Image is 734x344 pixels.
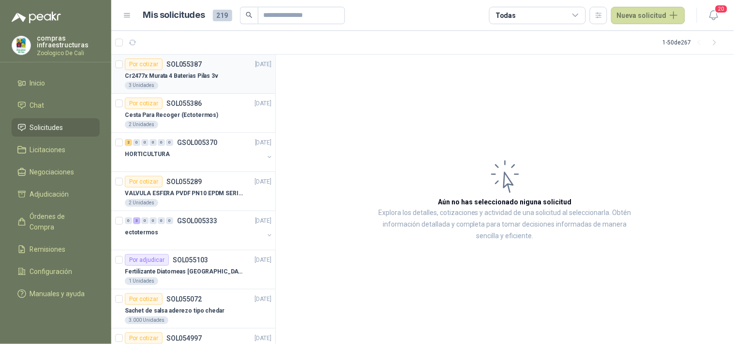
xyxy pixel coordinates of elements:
span: Adjudicación [30,189,69,200]
a: Solicitudes [12,118,100,137]
p: Cr2477x Murata 4 Baterias Pilas 3v [125,72,218,81]
a: Por cotizarSOL055072[DATE] Sachet de salsa aderezo tipo chedar3.000 Unidades [111,289,275,329]
span: Órdenes de Compra [30,211,90,232]
p: SOL055103 [173,257,208,263]
span: 219 [213,10,232,21]
span: Manuales y ayuda [30,288,85,299]
p: [DATE] [255,177,271,186]
a: Manuales y ayuda [12,285,100,303]
div: 0 [158,139,165,146]
p: SOL054997 [166,335,202,342]
img: Company Logo [12,36,30,55]
span: Configuración [30,266,73,277]
a: Inicio [12,74,100,92]
div: 0 [150,217,157,224]
button: 20 [705,7,722,24]
div: Por cotizar [125,176,163,187]
div: 0 [166,217,173,224]
p: [DATE] [255,256,271,265]
span: Licitaciones [30,144,66,155]
p: Explora los detalles, cotizaciones y actividad de una solicitud al seleccionarla. Obtén informaci... [373,207,637,242]
div: Por cotizar [125,332,163,344]
a: 0 3 0 0 0 0 GSOL005333[DATE] ectotermos [125,215,273,246]
img: Logo peakr [12,12,61,23]
p: [DATE] [255,216,271,226]
div: 2 Unidades [125,121,158,129]
p: ectotermos [125,228,158,237]
p: compras infraestructuras [37,35,100,48]
span: Negociaciones [30,167,75,177]
div: Todas [495,10,516,21]
span: Remisiones [30,244,66,255]
div: 0 [133,139,140,146]
a: Remisiones [12,240,100,258]
div: 0 [141,217,149,224]
div: 2 [125,139,132,146]
a: Configuración [12,262,100,281]
div: 0 [150,139,157,146]
div: Por cotizar [125,58,163,70]
div: 0 [141,139,149,146]
div: 1 - 50 de 267 [663,35,722,50]
p: Cesta Para Recoger (Ectotermos) [125,111,218,120]
a: Negociaciones [12,163,100,181]
span: Inicio [30,78,45,88]
p: Sachet de salsa aderezo tipo chedar [125,306,225,315]
p: SOL055072 [166,296,202,302]
a: Adjudicación [12,185,100,203]
p: [DATE] [255,334,271,343]
a: Por adjudicarSOL055103[DATE] Fertilizante Diatomeas [GEOGRAPHIC_DATA] 25kg Polvo1 Unidades [111,250,275,289]
a: Por cotizarSOL055386[DATE] Cesta Para Recoger (Ectotermos)2 Unidades [111,94,275,133]
a: Chat [12,96,100,115]
div: 1 Unidades [125,277,158,285]
div: Por cotizar [125,98,163,109]
a: Órdenes de Compra [12,207,100,236]
h3: Aún no has seleccionado niguna solicitud [438,197,572,207]
p: Fertilizante Diatomeas [GEOGRAPHIC_DATA] 25kg Polvo [125,267,245,276]
p: GSOL005370 [177,139,217,146]
p: SOL055289 [166,178,202,185]
p: SOL055387 [166,61,202,68]
span: Solicitudes [30,122,63,133]
p: [DATE] [255,295,271,304]
a: 2 0 0 0 0 0 GSOL005370[DATE] HORTICULTURA [125,137,273,168]
p: SOL055386 [166,100,202,107]
a: Licitaciones [12,141,100,159]
div: 3 Unidades [125,82,158,89]
a: Por cotizarSOL055387[DATE] Cr2477x Murata 4 Baterias Pilas 3v3 Unidades [111,55,275,94]
p: Zoologico De Cali [37,50,100,56]
div: 2 Unidades [125,199,158,207]
p: [DATE] [255,99,271,108]
p: GSOL005333 [177,217,217,224]
span: Chat [30,100,45,111]
p: VALVULA ESFERA PVDF PN10 EPDM SERIE EX D 25MM CEPEX64926TREME [125,189,245,198]
div: 3 [133,217,140,224]
p: HORTICULTURA [125,150,170,159]
div: Por adjudicar [125,254,169,266]
div: 3.000 Unidades [125,316,168,324]
h1: Mis solicitudes [143,8,205,22]
div: 0 [125,217,132,224]
span: 20 [715,4,728,14]
div: Por cotizar [125,293,163,305]
span: search [246,12,253,18]
a: Por cotizarSOL055289[DATE] VALVULA ESFERA PVDF PN10 EPDM SERIE EX D 25MM CEPEX64926TREME2 Unidades [111,172,275,211]
p: [DATE] [255,60,271,69]
div: 0 [166,139,173,146]
div: 0 [158,217,165,224]
button: Nueva solicitud [611,7,685,24]
p: [DATE] [255,138,271,147]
